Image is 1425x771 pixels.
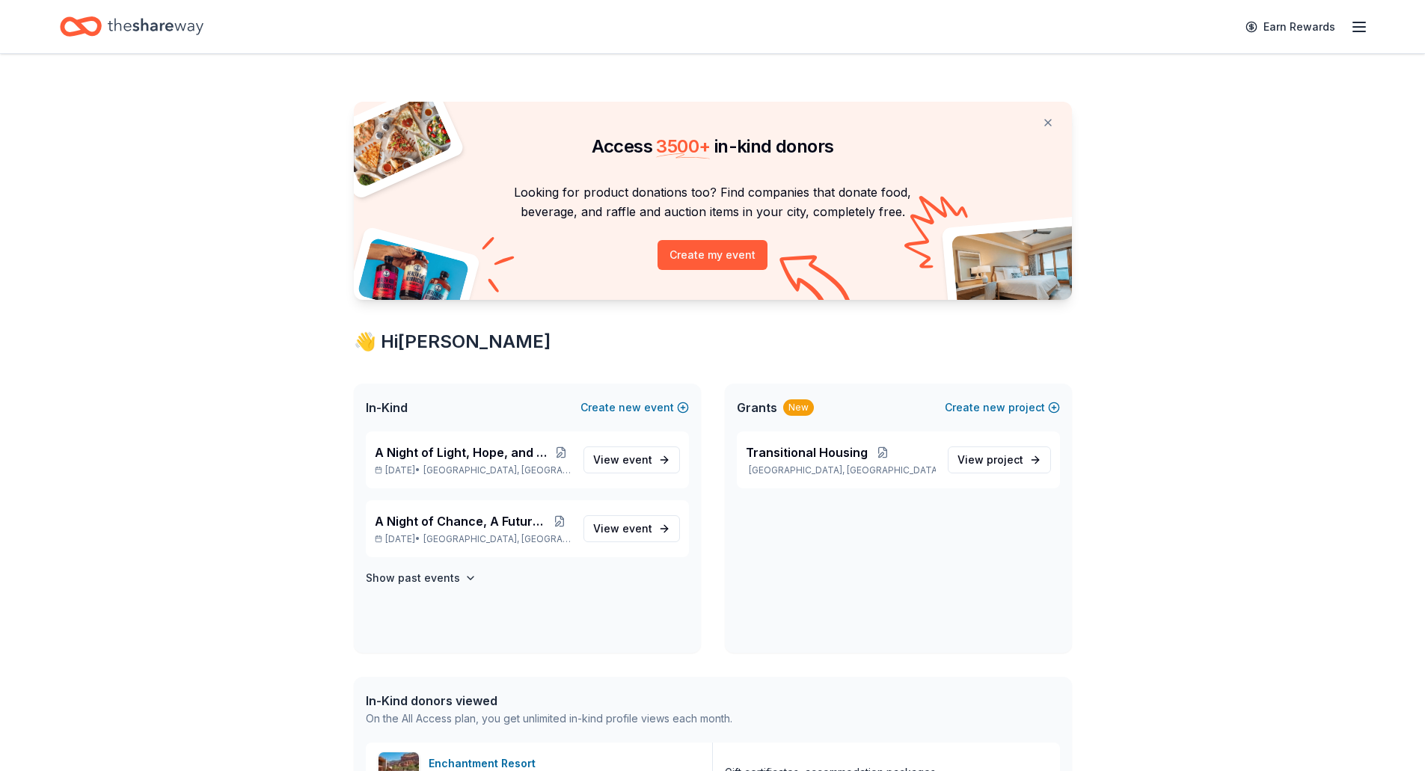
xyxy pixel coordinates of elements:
div: In-Kind donors viewed [366,692,732,710]
span: new [983,399,1005,417]
span: new [619,399,641,417]
div: On the All Access plan, you get unlimited in-kind profile views each month. [366,710,732,728]
button: Create my event [658,240,767,270]
span: 3500 + [656,135,710,157]
button: Show past events [366,569,476,587]
a: View project [948,446,1051,473]
img: Curvy arrow [779,255,854,311]
a: View event [583,515,680,542]
span: A Night of Chance, A Future of Change [375,512,549,530]
span: event [622,453,652,466]
span: Access in-kind donors [592,135,834,157]
h4: Show past events [366,569,460,587]
a: View event [583,446,680,473]
span: Grants [737,399,777,417]
span: project [987,453,1023,466]
span: View [593,451,652,469]
p: [DATE] • [375,533,571,545]
span: View [593,520,652,538]
span: Transitional Housing [746,443,868,461]
a: Home [60,9,203,44]
span: In-Kind [366,399,408,417]
a: Earn Rewards [1236,13,1344,40]
div: New [783,399,814,416]
button: Createnewevent [580,399,689,417]
span: event [622,522,652,535]
p: [DATE] • [375,464,571,476]
span: A Night of Light, Hope, and Legacy Gala 2026 [375,443,552,461]
button: Createnewproject [945,399,1060,417]
p: Looking for product donations too? Find companies that donate food, beverage, and raffle and auct... [372,182,1054,222]
span: [GEOGRAPHIC_DATA], [GEOGRAPHIC_DATA] [423,533,571,545]
span: View [957,451,1023,469]
p: [GEOGRAPHIC_DATA], [GEOGRAPHIC_DATA] [746,464,936,476]
span: [GEOGRAPHIC_DATA], [GEOGRAPHIC_DATA] [423,464,571,476]
div: 👋 Hi [PERSON_NAME] [354,330,1072,354]
img: Pizza [337,93,453,188]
